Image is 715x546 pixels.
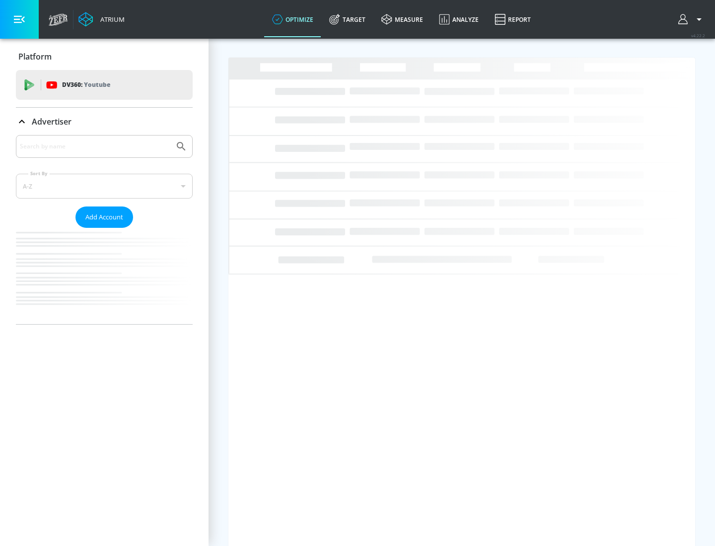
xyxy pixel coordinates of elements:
[62,79,110,90] p: DV360:
[75,206,133,228] button: Add Account
[373,1,431,37] a: measure
[85,211,123,223] span: Add Account
[16,135,193,324] div: Advertiser
[431,1,487,37] a: Analyze
[96,15,125,24] div: Atrium
[16,70,193,100] div: DV360: Youtube
[28,170,50,177] label: Sort By
[264,1,321,37] a: optimize
[20,140,170,153] input: Search by name
[32,116,71,127] p: Advertiser
[16,174,193,199] div: A-Z
[16,228,193,324] nav: list of Advertiser
[16,108,193,136] div: Advertiser
[321,1,373,37] a: Target
[16,43,193,70] div: Platform
[84,79,110,90] p: Youtube
[691,33,705,38] span: v 4.22.2
[78,12,125,27] a: Atrium
[487,1,539,37] a: Report
[18,51,52,62] p: Platform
